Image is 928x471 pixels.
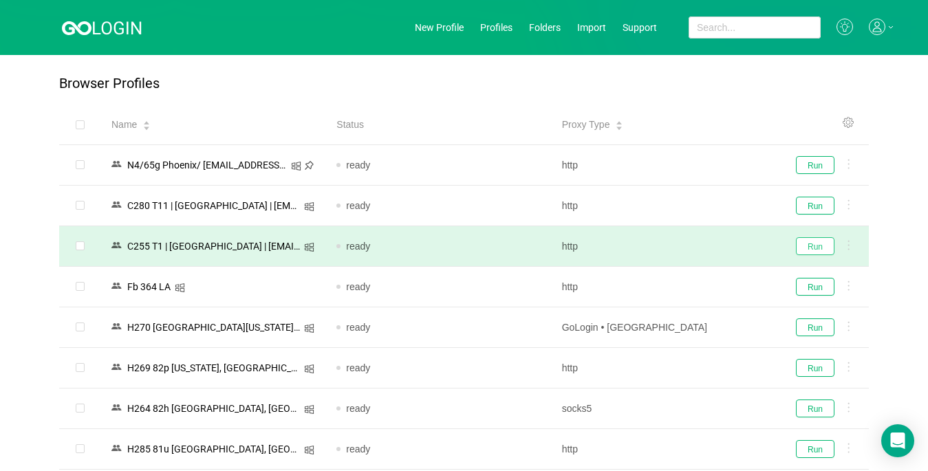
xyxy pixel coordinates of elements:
span: Name [111,118,137,132]
i: icon: windows [304,323,314,333]
td: GoLogin • [GEOGRAPHIC_DATA] [551,307,776,348]
span: Status [336,118,364,132]
td: http [551,429,776,470]
i: icon: pushpin [304,160,314,171]
i: icon: windows [175,283,185,293]
button: Run [796,359,834,377]
span: Proxy Type [562,118,610,132]
div: Sort [615,119,623,129]
i: icon: caret-up [143,120,151,124]
button: Run [796,237,834,255]
input: Search... [689,17,821,39]
a: Import [577,22,606,33]
div: Н270 [GEOGRAPHIC_DATA][US_STATE]/ [EMAIL_ADDRESS][DOMAIN_NAME] [123,318,304,336]
button: Run [796,197,834,215]
div: C280 T11 | [GEOGRAPHIC_DATA] | [EMAIL_ADDRESS][DOMAIN_NAME] [123,197,304,215]
button: Run [796,399,834,417]
i: icon: windows [304,445,314,455]
div: Fb 364 LA [123,278,175,296]
span: ready [346,443,370,454]
p: Browser Profiles [59,76,160,91]
button: Run [796,318,834,336]
div: Sort [142,119,151,129]
i: icon: windows [304,201,314,212]
i: icon: windows [304,404,314,415]
td: http [551,348,776,388]
i: icon: windows [304,364,314,374]
button: Run [796,156,834,174]
td: http [551,186,776,226]
span: ready [346,281,370,292]
div: C255 T1 | [GEOGRAPHIC_DATA] | [EMAIL_ADDRESS][DOMAIN_NAME] [123,237,304,255]
div: Н264 82h [GEOGRAPHIC_DATA], [GEOGRAPHIC_DATA]/ [EMAIL_ADDRESS][DOMAIN_NAME] [123,399,304,417]
span: ready [346,362,370,373]
div: N4/65g Phoenix/ [EMAIL_ADDRESS][DOMAIN_NAME] [123,156,291,174]
i: icon: windows [304,242,314,252]
span: ready [346,200,370,211]
button: Run [796,278,834,296]
span: ready [346,322,370,333]
a: Support [623,22,657,33]
div: Н285 81u [GEOGRAPHIC_DATA], [GEOGRAPHIC_DATA]/ [EMAIL_ADDRESS][DOMAIN_NAME] [123,440,304,458]
span: ready [346,403,370,414]
a: Folders [529,22,561,33]
div: Open Intercom Messenger [881,424,914,457]
i: icon: caret-down [143,124,151,129]
td: http [551,145,776,186]
button: Run [796,440,834,458]
a: Profiles [480,22,512,33]
td: http [551,267,776,307]
a: New Profile [415,22,464,33]
td: socks5 [551,388,776,429]
i: icon: windows [291,161,301,171]
span: ready [346,160,370,171]
span: ready [346,241,370,252]
i: icon: caret-up [616,120,623,124]
td: http [551,226,776,267]
div: Н269 82p [US_STATE], [GEOGRAPHIC_DATA]/ [EMAIL_ADDRESS][DOMAIN_NAME] [123,359,304,377]
i: icon: caret-down [616,124,623,129]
